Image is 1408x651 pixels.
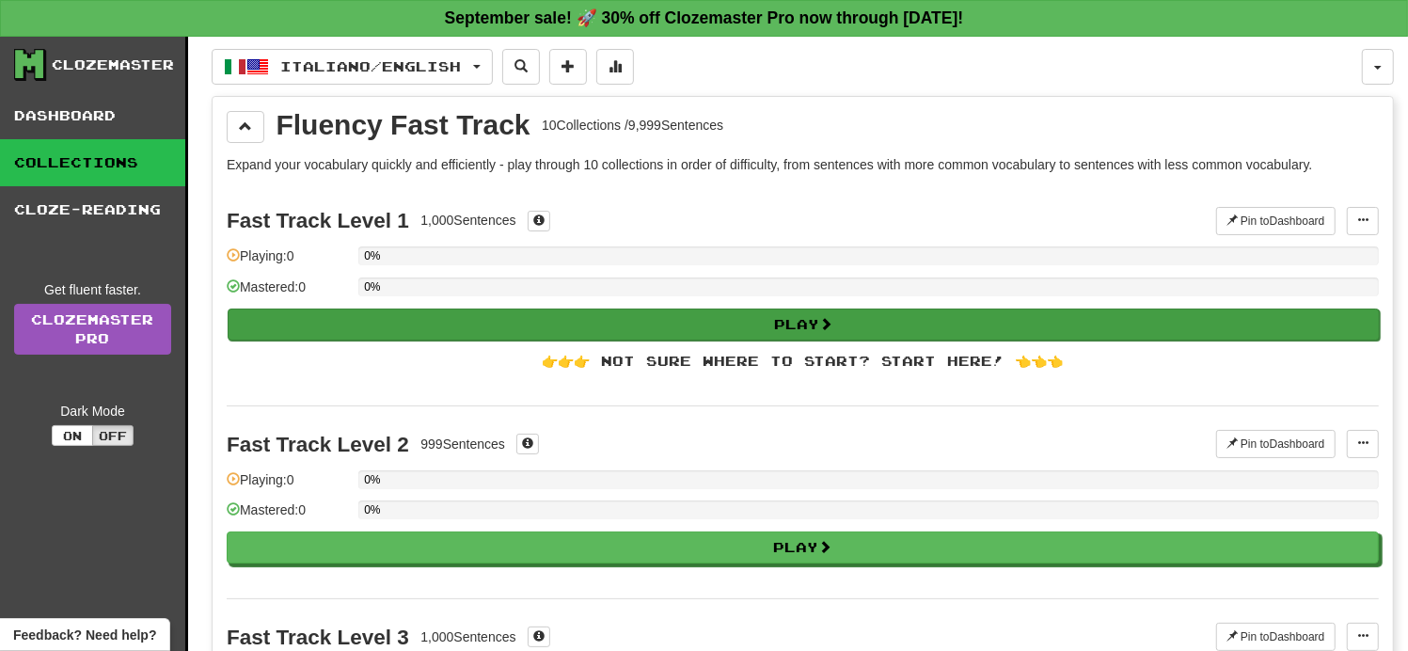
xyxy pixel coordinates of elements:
[549,49,587,85] button: Add sentence to collection
[227,626,409,649] div: Fast Track Level 3
[227,433,409,456] div: Fast Track Level 2
[277,111,530,139] div: Fluency Fast Track
[52,425,93,446] button: On
[14,304,171,355] a: ClozemasterPro
[596,49,634,85] button: More stats
[227,278,349,309] div: Mastered: 0
[228,309,1380,341] button: Play
[227,155,1379,174] p: Expand your vocabulary quickly and efficiently - play through 10 collections in order of difficul...
[212,49,493,85] button: Italiano/English
[227,470,349,501] div: Playing: 0
[502,49,540,85] button: Search sentences
[420,211,515,230] div: 1,000 Sentences
[1216,207,1336,235] button: Pin toDashboard
[227,246,349,278] div: Playing: 0
[420,627,515,646] div: 1,000 Sentences
[227,500,349,532] div: Mastered: 0
[420,435,505,453] div: 999 Sentences
[14,402,171,421] div: Dark Mode
[1216,430,1336,458] button: Pin toDashboard
[92,425,134,446] button: Off
[227,209,409,232] div: Fast Track Level 1
[281,58,462,74] span: Italiano / English
[52,56,174,74] div: Clozemaster
[445,8,964,27] strong: September sale! 🚀 30% off Clozemaster Pro now through [DATE]!
[14,280,171,299] div: Get fluent faster.
[542,116,723,135] div: 10 Collections / 9,999 Sentences
[13,626,156,644] span: Open feedback widget
[1216,623,1336,651] button: Pin toDashboard
[227,532,1379,564] button: Play
[227,352,1379,371] div: 👉👉👉 Not sure where to start? Start here! 👈👈👈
